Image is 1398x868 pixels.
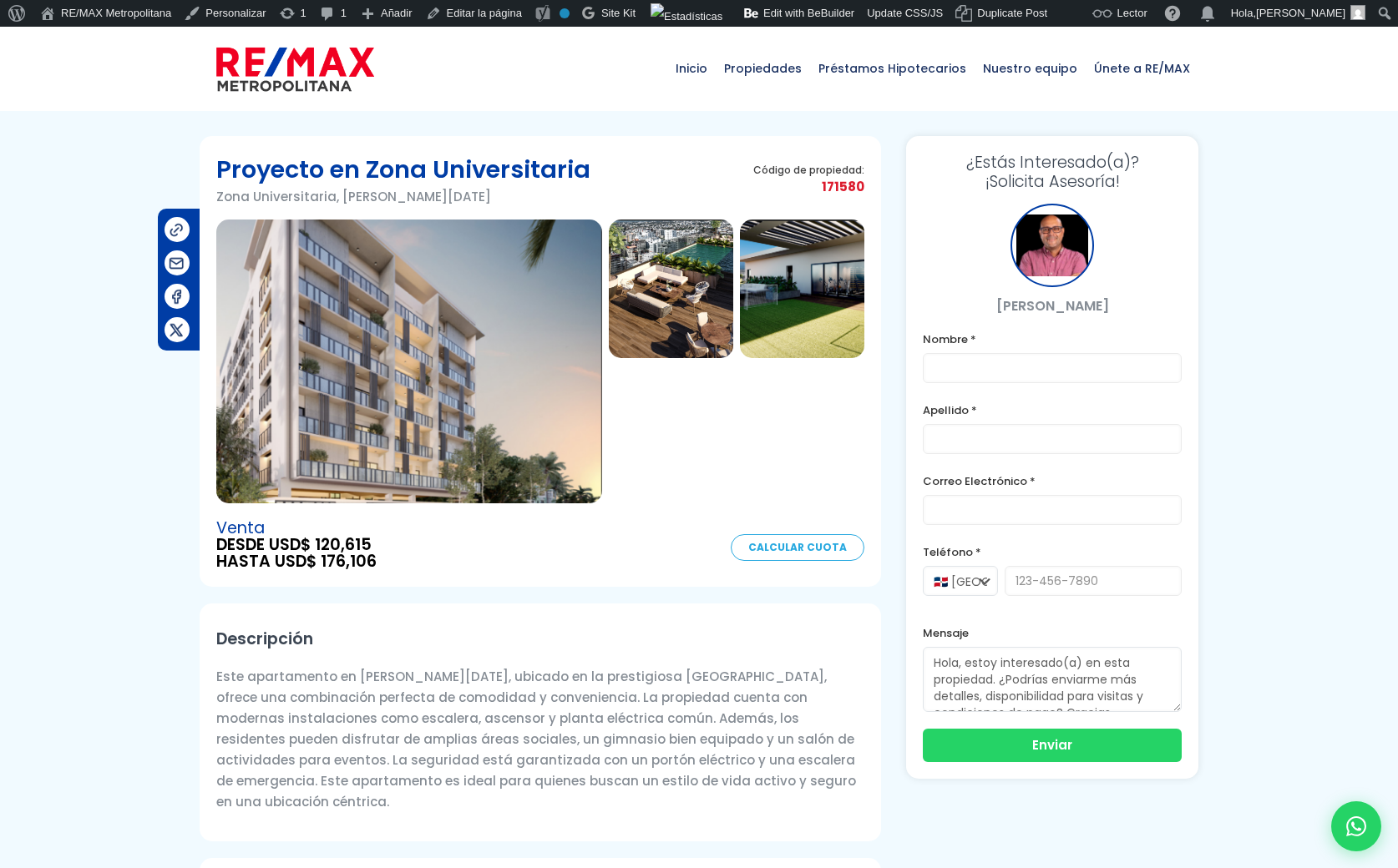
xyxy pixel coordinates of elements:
[740,220,864,358] img: Proyecto en Zona Universitaria
[216,220,602,503] img: Proyecto en Zona Universitaria
[560,8,570,18] div: No indexar
[923,329,1182,350] label: Nombre *
[168,321,185,339] img: Compartir
[810,27,975,110] a: Préstamos Hipotecarios
[753,176,864,197] span: 171580
[1011,204,1094,287] div: Julio Holguin
[216,153,590,186] h1: Proyecto en Zona Universitaria
[168,221,185,239] img: Compartir
[1086,43,1198,93] span: Únete a RE/MAX
[1256,7,1345,19] span: [PERSON_NAME]
[716,27,810,110] a: Propiedades
[923,295,1182,316] p: [PERSON_NAME]
[923,153,1182,191] h3: ¡Solicita Asesoría!
[975,27,1086,110] a: Nuestro equipo
[216,553,377,570] span: HASTA USD$ 176,106
[216,520,377,537] span: Venta
[667,27,716,110] a: Inicio
[601,7,636,19] span: Site Kit
[810,43,975,93] span: Préstamos Hipotecarios
[168,288,185,305] img: Compartir
[975,43,1086,93] span: Nuestro equipo
[731,534,864,561] a: Calcular Cuota
[667,43,716,93] span: Inicio
[216,537,377,553] span: DESDE USD$ 120,615
[216,620,864,658] h2: Descripción
[923,729,1182,762] button: Enviar
[923,647,1182,712] textarea: Hola, estoy interesado(a) en esta propiedad. ¿Podrías enviarme más detalles, disponibilidad para ...
[1005,566,1182,596] input: 123-456-7890
[923,400,1182,421] label: Apellido *
[923,471,1182,492] label: Correo Electrónico *
[651,3,722,30] img: Visitas de 48 horas. Haz clic para ver más estadísticas del sitio.
[923,153,1182,172] span: ¿Estás Interesado(a)?
[923,542,1182,563] label: Teléfono *
[753,164,864,176] span: Código de propiedad:
[923,623,1182,643] label: Mensaje
[216,186,590,207] p: Zona Universitaria, [PERSON_NAME][DATE]
[168,255,185,272] img: Compartir
[716,43,810,93] span: Propiedades
[1086,27,1198,110] a: Únete a RE/MAX
[609,220,733,358] img: Proyecto en Zona Universitaria
[216,666,864,812] p: Este apartamento en [PERSON_NAME][DATE], ubicado en la prestigiosa [GEOGRAPHIC_DATA], ofrece una ...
